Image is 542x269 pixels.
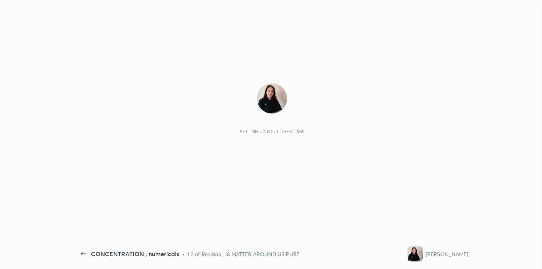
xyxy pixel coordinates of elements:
div: L2 of Revision , IS MATTER AROUND US PURE [188,250,300,258]
div: • [182,250,185,258]
img: 263bd4893d0d45f69ecaf717666c2383.jpg [257,83,287,114]
div: Setting up your live class [240,129,305,134]
div: CONCENTRATION , numericals [91,249,179,258]
img: 263bd4893d0d45f69ecaf717666c2383.jpg [408,246,423,261]
div: [PERSON_NAME] [426,250,468,258]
